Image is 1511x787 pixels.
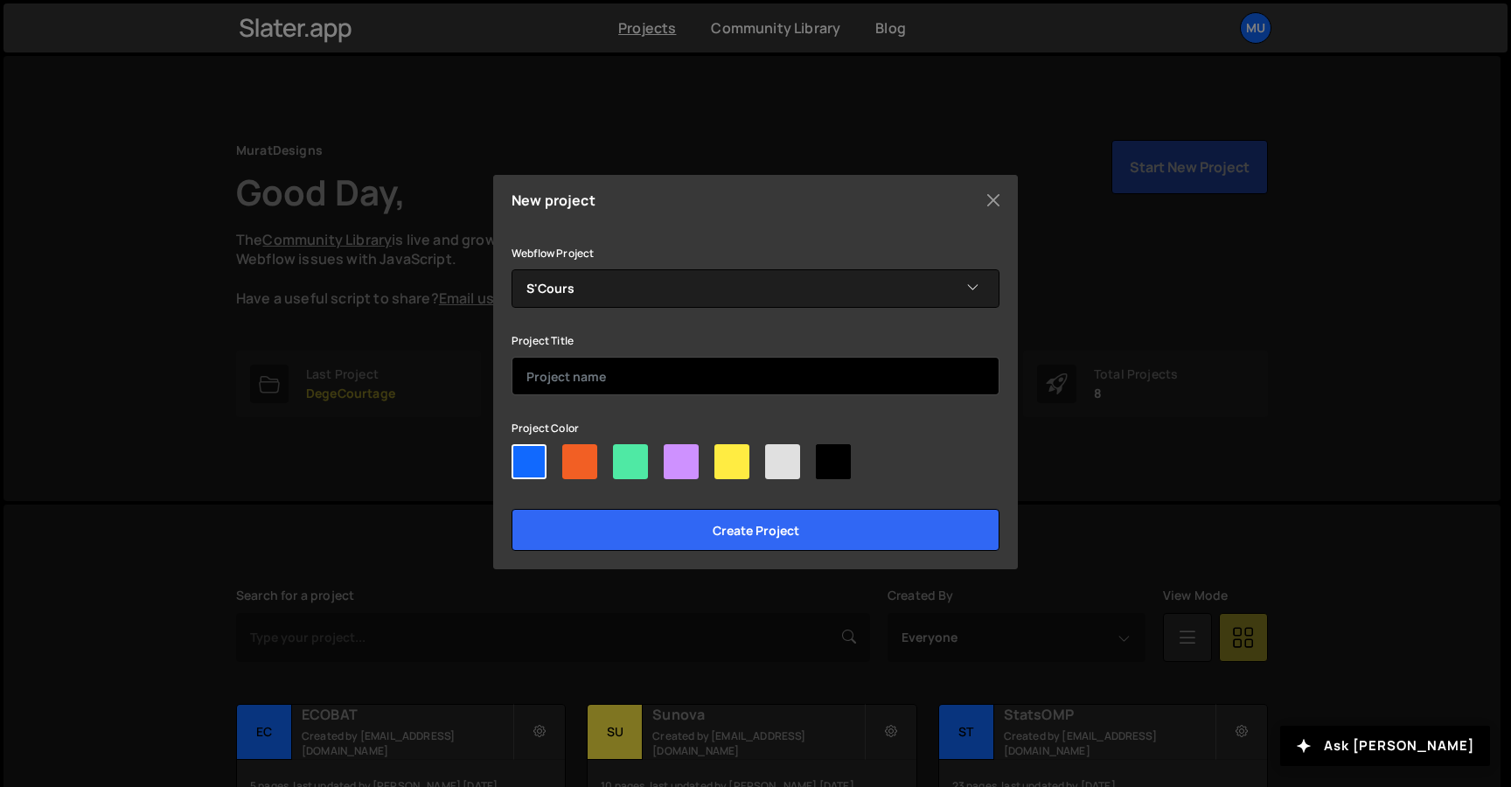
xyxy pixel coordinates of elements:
[512,509,999,551] input: Create project
[512,245,594,262] label: Webflow Project
[512,420,579,437] label: Project Color
[980,187,1006,213] button: Close
[512,357,999,395] input: Project name
[512,193,595,207] h5: New project
[512,332,574,350] label: Project Title
[1280,726,1490,766] button: Ask [PERSON_NAME]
